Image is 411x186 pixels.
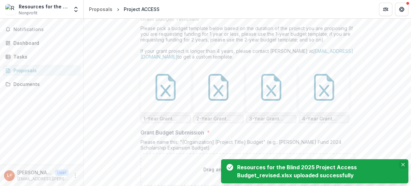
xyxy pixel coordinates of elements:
a: Tasks [3,51,81,62]
div: Proposals [13,67,75,74]
p: [PERSON_NAME]-Ang <[EMAIL_ADDRESS][PERSON_NAME][DOMAIN_NAME]> <[DOMAIN_NAME][EMAIL_ADDRESS][PERSO... [17,169,52,176]
button: Partners [379,3,392,16]
div: Please name this: "[Organization] [Project Title] Budget" (e.g.: [PERSON_NAME] Fund 2024 Scholars... [140,139,354,153]
a: Dashboard [3,37,81,49]
div: Documents [13,81,75,88]
a: Documents [3,79,81,90]
p: Grant Budget Submission [140,128,204,136]
div: Resources for the Blind 2025 Project Access Budget_revised.xlsx uploaded successfully [237,163,395,179]
button: Notifications [3,24,81,35]
span: 2-Year Grant Budget Template (CURRENT).xlsx [196,116,240,122]
button: Close [399,161,407,169]
div: 2-Year Grant Budget Template (CURRENT).xlsx [193,62,243,123]
span: 4-Year Grant Budget Template (CURRENT).xlsx [302,116,346,122]
a: [EMAIL_ADDRESS][DOMAIN_NAME] [140,48,353,60]
div: Please pick a budget template below based on the duration of the project you are proposing (If yo... [140,25,354,62]
button: Get Help [395,3,408,16]
div: 3-Year Grant Budget Template (CURRENT).xlsx [246,62,296,123]
span: 1-Year Grant Budget Template (CURRENT).xlsx [143,116,188,122]
div: Resources for the Blind, Inc. [19,3,69,10]
div: Project ACCESS [124,6,160,13]
div: 4-Year Grant Budget Template (CURRENT).xlsx [299,62,349,123]
button: More [71,172,79,180]
div: 1-Year Grant Budget Template (CURRENT).xlsx [140,62,191,123]
img: Resources for the Blind, Inc. [5,4,16,15]
div: Lorinda De Vera-Ang <rbi.lorinda@gmail.com> <rbi.lorinda@gmail.com> [7,173,12,178]
button: Open entity switcher [71,3,81,16]
span: Nonprofit [19,10,37,16]
div: Dashboard [13,39,75,46]
a: Proposals [3,65,81,76]
span: 3-Year Grant Budget Template (CURRENT).xlsx [249,116,293,122]
div: Notifications-bottom-right [218,157,411,186]
p: [EMAIL_ADDRESS][PERSON_NAME][DOMAIN_NAME] [17,176,69,182]
div: Tasks [13,53,75,60]
a: Proposals [86,4,115,14]
div: Proposals [89,6,112,13]
p: User [55,170,69,176]
p: Drag and drop files or [203,166,291,173]
nav: breadcrumb [86,4,162,14]
span: Notifications [13,27,78,32]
